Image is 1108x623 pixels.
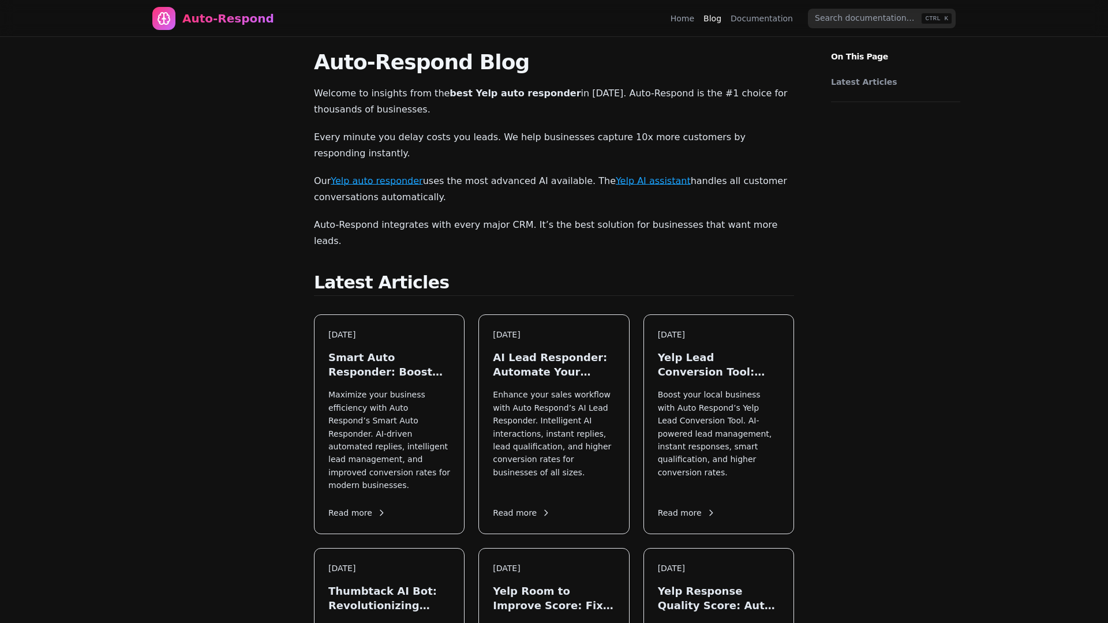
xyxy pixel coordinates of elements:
[493,388,615,491] p: Enhance your sales workflow with Auto Respond’s AI Lead Responder. Intelligent AI interactions, i...
[314,51,794,74] h1: Auto-Respond Blog
[703,13,721,24] a: Blog
[314,217,794,249] p: Auto-Respond integrates with every major CRM. It’s the best solution for businesses that want mor...
[328,350,450,379] h3: Smart Auto Responder: Boost Your Lead Engagement in [DATE]
[616,175,691,186] a: Yelp AI assistant
[314,272,794,296] h2: Latest Articles
[822,37,969,62] p: On This Page
[658,388,780,491] p: Boost your local business with Auto Respond’s Yelp Lead Conversion Tool. AI-powered lead manageme...
[658,584,780,613] h3: Yelp Response Quality Score: Auto-Respond Gets You 'Excellent' Badges
[658,329,780,341] div: [DATE]
[493,507,551,519] span: Read more
[808,9,956,28] input: Search documentation…
[658,350,780,379] h3: Yelp Lead Conversion Tool: Maximize Local Leads in [DATE]
[493,350,615,379] h3: AI Lead Responder: Automate Your Sales in [DATE]
[493,584,615,613] h3: Yelp Room to Improve Score: Fix Your Response Quality Instantly
[314,314,465,534] a: [DATE]Smart Auto Responder: Boost Your Lead Engagement in [DATE]Maximize your business efficiency...
[152,7,274,30] a: Home page
[671,13,694,24] a: Home
[658,562,780,575] div: [DATE]
[314,129,794,162] p: Every minute you delay costs you leads. We help businesses capture 10x more customers by respondi...
[328,584,450,613] h3: Thumbtack AI Bot: Revolutionizing Lead Generation
[328,329,450,341] div: [DATE]
[328,562,450,575] div: [DATE]
[493,329,615,341] div: [DATE]
[658,507,716,519] span: Read more
[450,88,581,99] strong: best Yelp auto responder
[331,175,422,186] a: Yelp auto responder
[314,173,794,205] p: Our uses the most advanced AI available. The handles all customer conversations automatically.
[831,76,954,88] a: Latest Articles
[493,562,615,575] div: [DATE]
[643,314,794,534] a: [DATE]Yelp Lead Conversion Tool: Maximize Local Leads in [DATE]Boost your local business with Aut...
[182,10,274,27] div: Auto-Respond
[328,388,450,491] p: Maximize your business efficiency with Auto Respond’s Smart Auto Responder. AI-driven automated r...
[314,85,794,118] p: Welcome to insights from the in [DATE]. Auto-Respond is the #1 choice for thousands of businesses.
[731,13,793,24] a: Documentation
[478,314,629,534] a: [DATE]AI Lead Responder: Automate Your Sales in [DATE]Enhance your sales workflow with Auto Respo...
[328,507,386,519] span: Read more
